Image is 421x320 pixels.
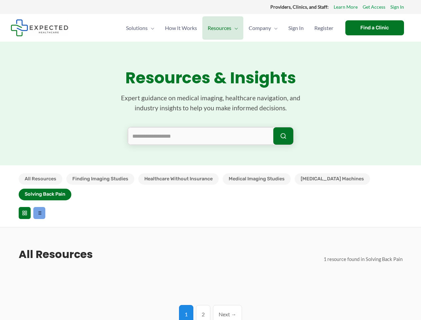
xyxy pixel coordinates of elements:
a: Find a Clinic [345,20,404,35]
span: Sign In [288,16,304,40]
a: SolutionsMenu Toggle [121,16,160,40]
span: Solutions [126,16,148,40]
h1: Resources & Insights [19,68,403,88]
span: 1 resource found in Solving Back Pain [324,256,403,262]
button: Solving Back Pain [19,189,71,200]
button: Medical Imaging Studies [223,173,291,185]
span: Register [314,16,333,40]
button: [MEDICAL_DATA] Machines [295,173,370,185]
h2: All Resources [19,247,93,261]
span: Resources [208,16,231,40]
a: Register [309,16,339,40]
a: Sign In [390,3,404,11]
span: Menu Toggle [231,16,238,40]
a: ResourcesMenu Toggle [202,16,243,40]
button: Healthcare Without Insurance [138,173,219,185]
strong: Providers, Clinics, and Staff: [270,4,329,10]
span: How It Works [165,16,197,40]
nav: Primary Site Navigation [121,16,339,40]
a: Learn More [334,3,358,11]
a: How It Works [160,16,202,40]
a: Get Access [363,3,385,11]
span: Menu Toggle [148,16,154,40]
span: Company [249,16,271,40]
img: Expected Healthcare Logo - side, dark font, small [11,19,68,36]
button: Finding Imaging Studies [66,173,134,185]
a: Sign In [283,16,309,40]
span: Menu Toggle [271,16,278,40]
button: All Resources [19,173,62,185]
a: CompanyMenu Toggle [243,16,283,40]
p: Expert guidance on medical imaging, healthcare navigation, and industry insights to help you make... [111,93,311,113]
